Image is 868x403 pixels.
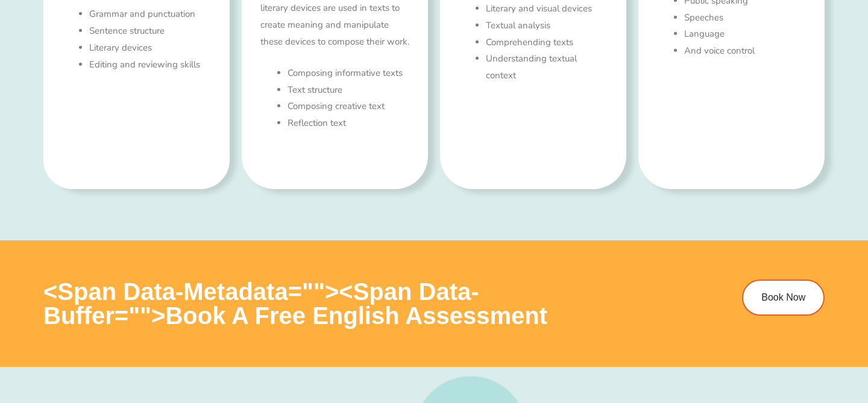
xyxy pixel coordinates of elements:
[89,6,211,23] li: Grammar and punctuation
[288,115,409,132] li: Reflection text
[661,267,868,403] iframe: Chat Widget
[684,43,806,60] li: And voice control
[127,1,145,18] span: of ⁨0⁩
[334,1,351,18] button: Draw
[317,1,334,18] button: Text
[288,65,409,82] li: Composing informative texts
[486,1,608,17] li: Literary and visual devices
[486,34,608,51] li: Comprehending texts
[486,51,608,84] p: Understanding textual context
[351,1,368,18] button: Add or edit images
[89,23,211,40] li: Sentence structure
[684,26,806,43] li: Language
[684,10,806,27] li: Speeches
[288,98,409,115] li: Composing creative text
[43,280,659,328] h3: <span data-metadata=" "><span data-buffer=" ">Book a Free english Assessment
[89,57,211,73] li: Editing and reviewing skills
[486,17,608,34] li: Textual analysis
[288,82,409,99] li: Text structure
[89,40,211,57] li: Literary devices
